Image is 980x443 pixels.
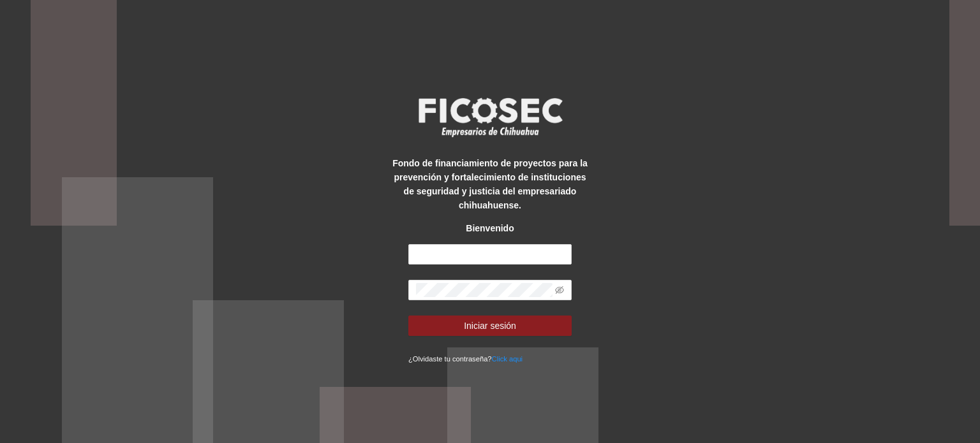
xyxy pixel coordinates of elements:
[408,316,572,336] button: Iniciar sesión
[408,355,523,363] small: ¿Olvidaste tu contraseña?
[466,223,514,233] strong: Bienvenido
[492,355,523,363] a: Click aqui
[555,286,564,294] span: eye-invisible
[410,94,570,141] img: logo
[464,319,516,333] span: Iniciar sesión
[392,158,588,210] strong: Fondo de financiamiento de proyectos para la prevención y fortalecimiento de instituciones de seg...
